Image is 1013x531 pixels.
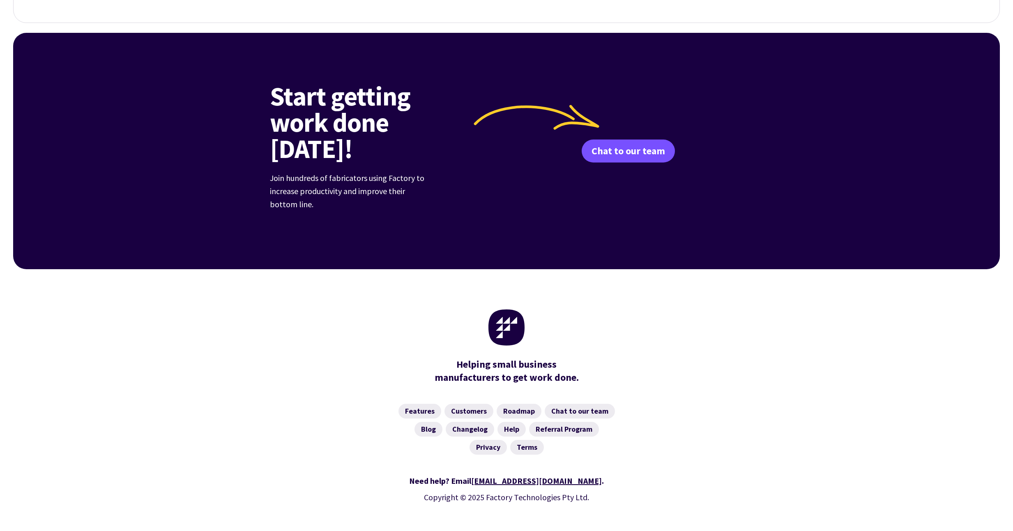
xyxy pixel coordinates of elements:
p: Copyright © 2025 Factory Technologies Pty Ltd. [270,491,743,504]
mark: Helping small business [456,358,557,371]
iframe: Chat Widget [872,442,1013,531]
a: Privacy [470,440,507,455]
a: Chat to our team [545,404,615,419]
div: Need help? Email . [270,474,743,488]
a: Blog [414,422,442,437]
h2: Start getting work done [DATE]! [270,83,472,162]
a: Roadmap [497,404,541,419]
nav: Footer Navigation [270,404,743,455]
a: Terms [510,440,544,455]
a: Customers [444,404,493,419]
a: [EMAIL_ADDRESS][DOMAIN_NAME] [471,476,602,486]
a: Referral Program [529,422,599,437]
p: Join hundreds of fabricators using Factory to increase productivity and improve their bottom line. [270,172,430,211]
a: Changelog [446,422,494,437]
a: Chat to our team [582,140,675,163]
a: Help [497,422,526,437]
div: manufacturers to get work done. [431,358,582,384]
a: Features [398,404,441,419]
